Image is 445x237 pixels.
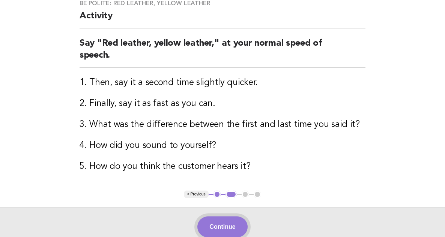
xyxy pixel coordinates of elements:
[80,10,365,28] h2: Activity
[80,37,365,68] h2: Say "Red leather, yellow leather," at your normal speed of speech.
[80,161,365,173] h3: 5. How do you think the customer hears it?
[80,98,365,110] h3: 2. Finally, say it as fast as you can.
[80,77,365,89] h3: 1. Then, say it a second time slightly quicker.
[184,191,208,198] button: < Previous
[226,191,236,198] button: 2
[213,191,221,198] button: 1
[80,140,365,152] h3: 4. How did you sound to yourself?
[80,119,365,131] h3: 3. What was the difference between the first and last time you said it?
